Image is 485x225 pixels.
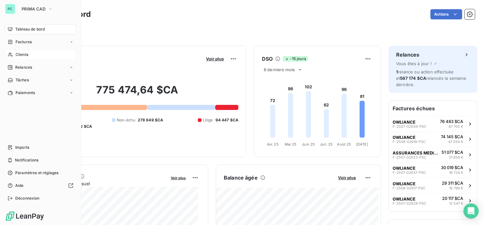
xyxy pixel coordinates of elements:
span: 278 849 $CA [138,117,163,123]
h2: 775 474,64 $CA [36,84,238,103]
span: Paramètres et réglages [15,170,58,176]
tspan: Avr. 25 [267,142,279,147]
span: Tâches [16,77,29,83]
h6: Factures échues [389,101,477,116]
span: F-2507-02628-PSC [393,201,426,205]
span: Relances [15,65,32,70]
span: 18 799 € [449,186,463,191]
span: Factures [16,39,32,45]
span: OWLIANCE [393,181,415,186]
button: Actions [430,9,462,19]
button: Voir plus [336,175,358,181]
span: F-2507-02623-PSC [393,155,426,159]
span: Notifications [15,157,38,163]
span: OWLIANCE [393,135,415,140]
h6: DSO [262,55,273,63]
span: 29 311 $CA [442,181,463,186]
span: F-2507-02637-PSC [393,171,426,174]
span: OWLIANCE [393,166,415,171]
div: Open Intercom Messenger [463,203,479,219]
span: 47 705 € [448,124,463,129]
h6: Relances [396,51,419,58]
span: Aide [15,183,24,188]
span: F-2507-02639-PSC [393,125,426,128]
button: OWLIANCEF-2506-02619-PSC74 145 $CA47 554 € [389,132,477,147]
span: OWLIANCE [393,119,415,125]
span: 12 547 € [449,201,463,206]
tspan: Mai 25 [285,142,296,147]
span: Litige [203,117,213,123]
a: Aide [5,181,76,191]
button: OWLIANCEF-2507-02639-PSC76 483 $CA47 705 € [389,116,477,132]
span: Non-échu [117,117,135,123]
span: 1 [396,69,398,74]
span: 18 724 € [449,170,463,175]
span: Déconnexion [15,195,40,201]
h6: Balance âgée [224,174,258,181]
button: OWLIANCEF-2507-02628-PSC20 117 $CA12 547 € [389,193,477,209]
span: ASSURANCES MEDICALES [393,150,439,155]
span: Paiements [16,90,35,96]
button: OWLIANCEF-2507-02637-PSC30 019 $CA18 724 € [389,162,477,178]
div: PC [5,4,15,14]
span: Tableau de bord [15,26,45,32]
span: 47 554 € [448,139,463,145]
button: OWLIANCEF-2506-02617-PSC29 311 $CA18 799 € [389,178,477,193]
span: 94 447 $CA [216,117,239,123]
span: F-2506-02619-PSC [393,140,426,144]
span: relance ou action effectuée et relancés la semaine dernière. [396,69,466,87]
span: 30 019 $CA [441,165,463,170]
tspan: Août 25 [337,142,351,147]
button: Voir plus [169,175,188,181]
span: Chiffre d'affaires mensuel [36,180,166,187]
span: Voir plus [206,56,224,61]
span: 76 483 $CA [440,119,463,124]
span: 567 174 $CA [400,76,426,81]
span: -15 jours [283,56,308,62]
span: 74 145 $CA [441,134,463,139]
button: ASSURANCES MEDICALESF-2507-02623-PSC51 077 $CA31 858 € [389,147,477,162]
span: Vous êtes à jour ! [396,61,432,66]
span: OWLIANCE [393,196,415,201]
span: Voir plus [171,176,186,180]
span: F-2506-02617-PSC [393,186,425,190]
span: Voir plus [338,175,356,180]
span: 51 077 $CA [442,150,463,155]
span: 20 117 $CA [442,196,463,201]
tspan: Juil. 25 [320,142,333,147]
span: Imports [15,145,29,150]
span: 6 derniers mois [264,67,295,72]
button: Voir plus [204,56,226,62]
span: 31 858 € [449,155,463,160]
tspan: Juin 25 [302,142,315,147]
span: Clients [16,52,28,58]
img: Logo LeanPay [5,211,44,221]
tspan: [DATE] [356,142,368,147]
span: PRIMA CAD [22,6,45,11]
